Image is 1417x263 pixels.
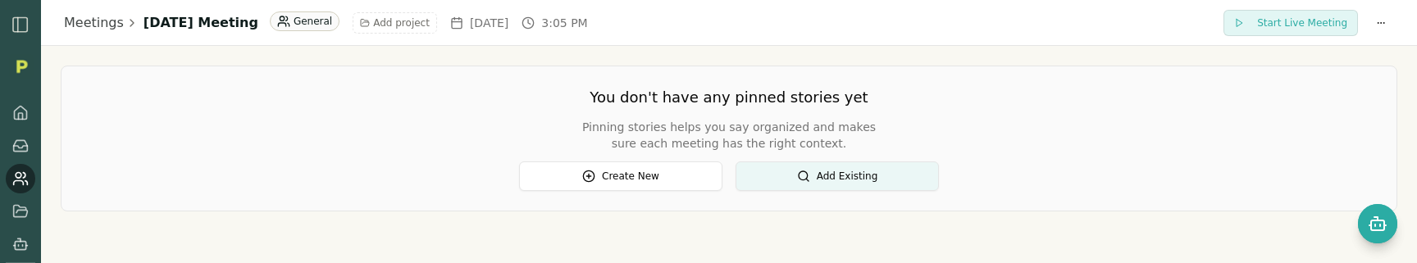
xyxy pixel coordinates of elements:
img: sidebar [11,15,30,34]
h3: You don't have any pinned stories yet [572,86,886,109]
button: Open chat [1358,204,1397,243]
span: Start Live Meeting [1257,16,1347,29]
img: Organization logo [9,54,34,79]
button: Add project [353,12,437,34]
div: General [270,11,339,31]
p: Pinning stories helps you say organized and makes sure each meeting has the right context. [572,119,886,152]
button: Start Live Meeting [1223,10,1358,36]
span: [DATE] [470,15,508,31]
span: Add project [373,16,430,29]
button: Add Existing [736,161,939,191]
h1: [DATE] Meeting [144,13,258,33]
a: Meetings [64,13,124,33]
span: 3:05 PM [541,15,587,31]
button: Create New [519,161,722,191]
